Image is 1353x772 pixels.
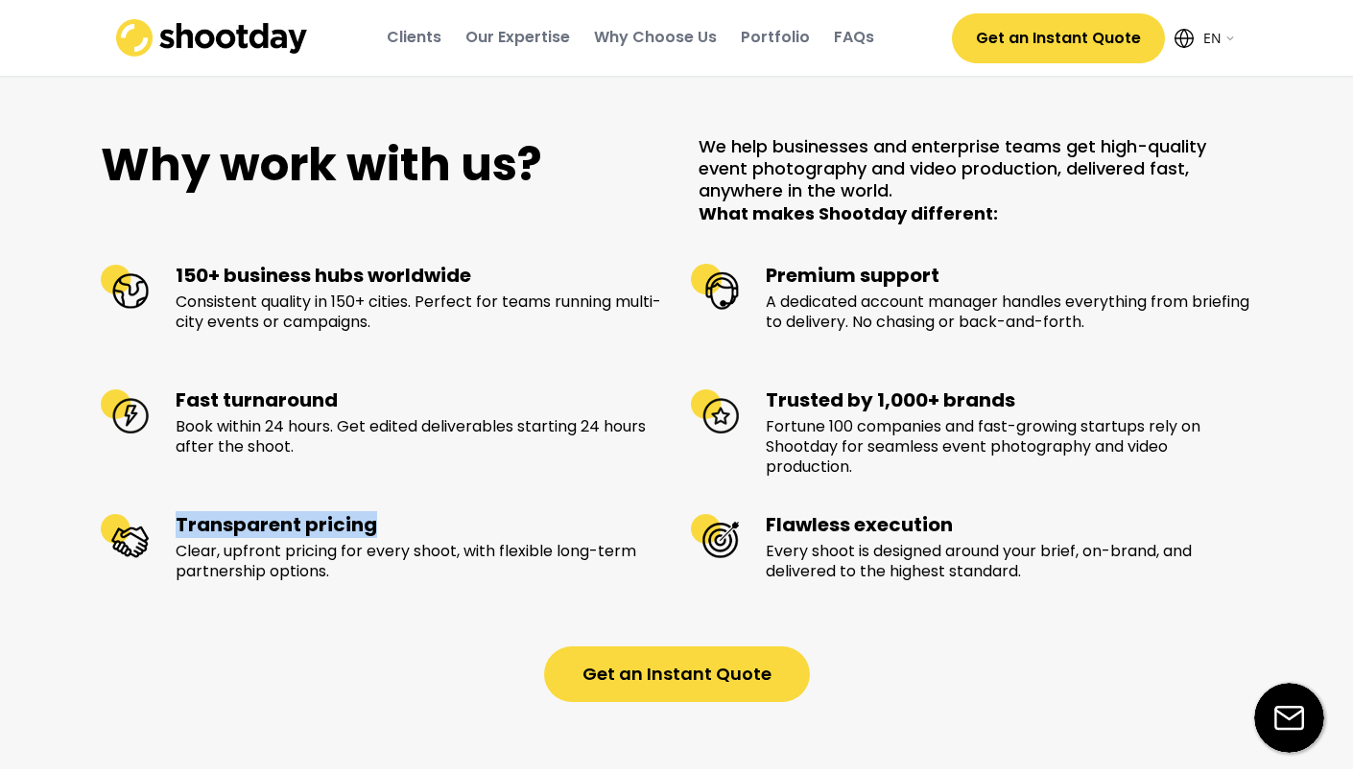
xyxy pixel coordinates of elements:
div: Premium support [766,263,1252,288]
img: 150+ business hubs worldwide [101,263,149,311]
div: Portfolio [741,27,810,48]
img: shootday_logo.png [116,19,308,57]
img: Transparent pricing [101,512,149,560]
div: FAQs [834,27,874,48]
div: Clear, upfront pricing for every shoot, with flexible long-term partnership options. [176,542,662,582]
img: Flawless execution [691,512,739,560]
img: Icon%20feather-globe%20%281%29.svg [1175,29,1194,48]
div: Transparent pricing [176,512,662,537]
img: Trusted by 1,000+ brands [691,387,739,435]
h2: We help businesses and enterprise teams get high-quality event photography and video production, ... [699,135,1253,225]
div: 150+ business hubs worldwide [176,263,662,288]
div: Every shoot is designed around your brief, on-brand, and delivered to the highest standard. [766,542,1252,582]
strong: What makes Shootday different: [699,201,998,225]
div: Fortune 100 companies and fast-growing startups rely on Shootday for seamless event photography a... [766,417,1252,477]
img: email-icon%20%281%29.svg [1254,683,1324,753]
button: Get an Instant Quote [952,13,1165,63]
div: Fast turnaround [176,387,662,412]
img: Fast turnaround [101,387,149,435]
div: Our Expertise [465,27,570,48]
div: Why Choose Us [594,27,717,48]
div: Clients [387,27,441,48]
div: Consistent quality in 150+ cities. Perfect for teams running multi-city events or campaigns. [176,292,662,333]
div: Book within 24 hours. Get edited deliverables starting 24 hours after the shoot. [176,417,662,457]
div: Trusted by 1,000+ brands [766,387,1252,412]
div: A dedicated account manager handles everything from briefing to delivery. No chasing or back-and-... [766,292,1252,333]
button: Get an Instant Quote [544,646,810,702]
h1: Why work with us? [101,135,655,195]
div: Flawless execution [766,512,1252,537]
img: Premium support [691,263,739,311]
